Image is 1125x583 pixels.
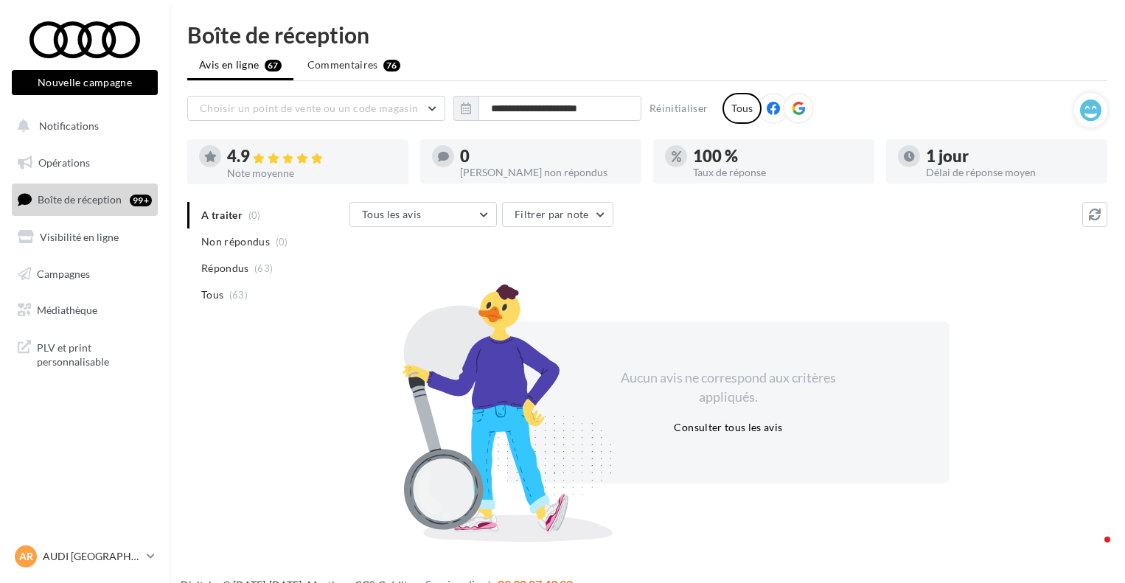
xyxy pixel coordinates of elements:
div: Tous [722,93,762,124]
span: AR [19,549,33,564]
span: Campagnes [37,267,90,279]
span: Non répondus [201,234,270,249]
a: Visibilité en ligne [9,222,161,253]
button: Tous les avis [349,202,497,227]
div: 0 [460,148,630,164]
span: (0) [276,236,288,248]
span: Visibilité en ligne [40,231,119,243]
span: PLV et print personnalisable [37,338,152,369]
div: 76 [383,60,400,71]
span: Choisir un point de vente ou un code magasin [200,102,418,114]
span: Boîte de réception [38,193,122,206]
span: Tous les avis [362,208,422,220]
div: [PERSON_NAME] non répondus [460,167,630,178]
span: Tous [201,287,223,302]
span: (63) [229,289,248,301]
a: Médiathèque [9,295,161,326]
div: Délai de réponse moyen [926,167,1096,178]
span: Médiathèque [37,304,97,316]
a: Opérations [9,147,161,178]
a: PLV et print personnalisable [9,332,161,375]
span: (63) [254,262,273,274]
span: Notifications [39,119,99,132]
iframe: Intercom live chat [1075,533,1110,568]
button: Nouvelle campagne [12,70,158,95]
button: Choisir un point de vente ou un code magasin [187,96,445,121]
div: 99+ [130,195,152,206]
div: Taux de réponse [693,167,863,178]
a: AR AUDI [GEOGRAPHIC_DATA] [12,542,158,570]
a: Boîte de réception99+ [9,184,161,215]
div: Aucun avis ne correspond aux critères appliqués. [602,369,855,406]
span: Commentaires [307,57,378,72]
button: Consulter tous les avis [668,419,788,436]
button: Notifications [9,111,155,142]
div: Note moyenne [227,168,397,178]
div: Boîte de réception [187,24,1107,46]
p: AUDI [GEOGRAPHIC_DATA] [43,549,141,564]
div: 100 % [693,148,863,164]
a: Campagnes [9,259,161,290]
div: 1 jour [926,148,1096,164]
button: Réinitialiser [644,100,714,117]
span: Opérations [38,156,90,169]
div: 4.9 [227,148,397,165]
span: Répondus [201,261,249,276]
button: Filtrer par note [502,202,613,227]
